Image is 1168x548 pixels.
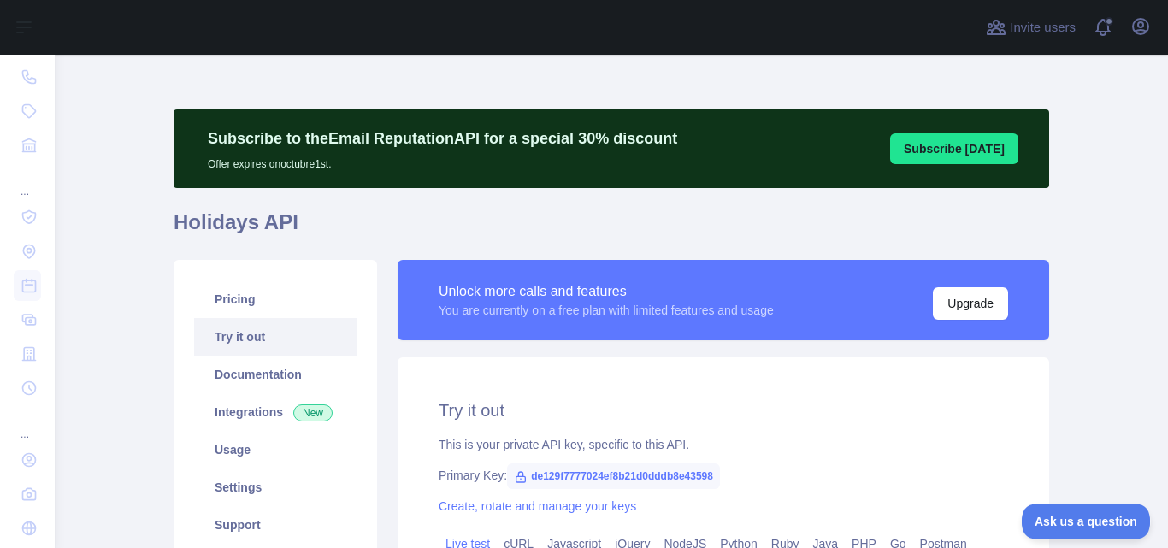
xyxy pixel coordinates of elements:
[194,393,357,431] a: Integrations New
[439,281,774,302] div: Unlock more calls and features
[933,287,1008,320] button: Upgrade
[208,127,677,150] p: Subscribe to the Email Reputation API for a special 30 % discount
[174,209,1049,250] h1: Holidays API
[890,133,1018,164] button: Subscribe [DATE]
[439,499,636,513] a: Create, rotate and manage your keys
[507,463,720,489] span: de129f7777024ef8b21d0dddb8e43598
[194,468,357,506] a: Settings
[293,404,333,421] span: New
[194,506,357,544] a: Support
[439,302,774,319] div: You are currently on a free plan with limited features and usage
[439,436,1008,453] div: This is your private API key, specific to this API.
[439,398,1008,422] h2: Try it out
[194,280,357,318] a: Pricing
[208,150,677,171] p: Offer expires on octubre 1st.
[14,164,41,198] div: ...
[1010,18,1076,38] span: Invite users
[14,407,41,441] div: ...
[194,356,357,393] a: Documentation
[1022,504,1151,539] iframe: Toggle Customer Support
[982,14,1079,41] button: Invite users
[194,318,357,356] a: Try it out
[194,431,357,468] a: Usage
[439,467,1008,484] div: Primary Key:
